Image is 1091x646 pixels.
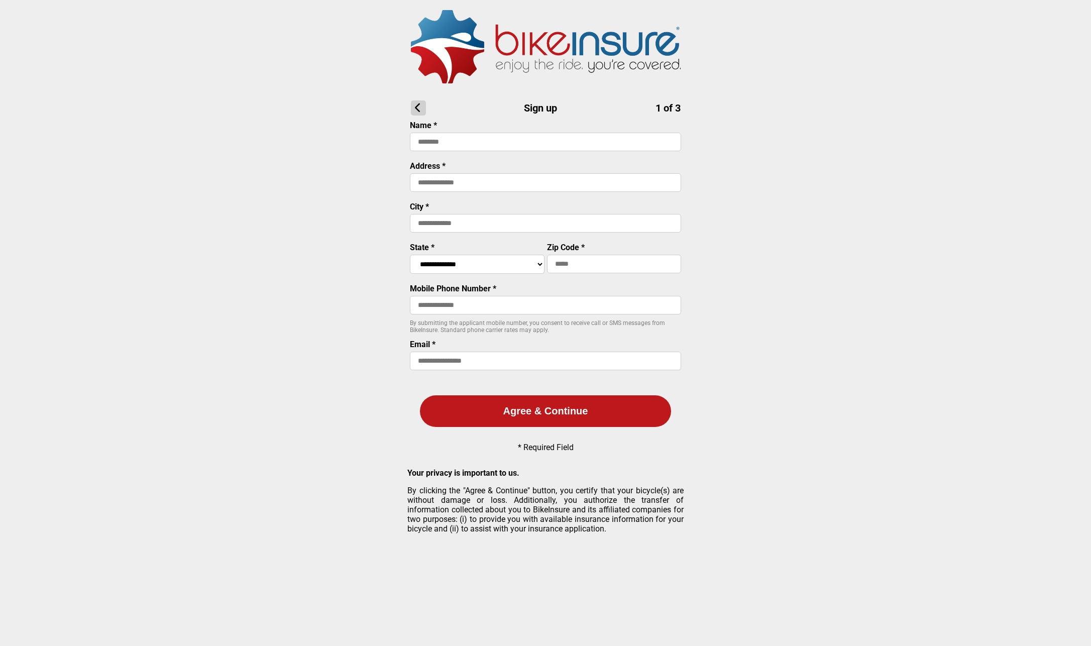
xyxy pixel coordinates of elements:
label: City * [410,202,429,211]
strong: Your privacy is important to us. [407,468,519,478]
button: Agree & Continue [420,395,671,427]
p: By clicking the "Agree & Continue" button, you certify that your bicycle(s) are without damage or... [407,486,684,533]
label: Email * [410,340,435,349]
label: Zip Code * [547,243,585,252]
label: Mobile Phone Number * [410,284,496,293]
span: 1 of 3 [656,102,681,114]
p: * Required Field [518,443,574,452]
label: State * [410,243,434,252]
label: Name * [410,121,437,130]
p: By submitting the applicant mobile number, you consent to receive call or SMS messages from BikeI... [410,319,681,334]
label: Address * [410,161,446,171]
h1: Sign up [411,100,681,116]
